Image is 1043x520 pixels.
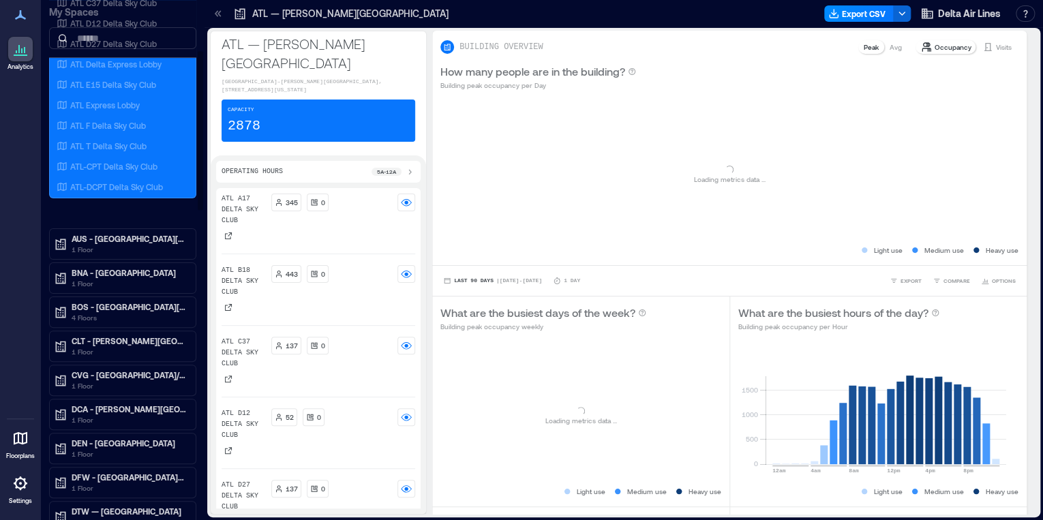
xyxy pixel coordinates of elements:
[49,5,196,19] p: My Spaces
[70,79,156,90] p: ATL E15 Delta Sky Club
[72,244,186,255] p: 1 Floor
[741,410,757,418] tspan: 1000
[286,269,298,279] p: 443
[7,63,33,71] p: Analytics
[689,486,721,497] p: Heavy use
[228,117,260,136] p: 2878
[72,267,186,278] p: BNA - [GEOGRAPHIC_DATA]
[70,100,140,110] p: ATL Express Lobby
[222,408,266,441] p: ATL D12 Delta Sky Club
[811,468,821,474] text: 4am
[72,301,186,312] p: BOS - [GEOGRAPHIC_DATA][PERSON_NAME]
[963,468,973,474] text: 8pm
[440,80,636,91] p: Building peak occupancy per Day
[72,472,186,483] p: DFW - [GEOGRAPHIC_DATA]/[GEOGRAPHIC_DATA]
[72,278,186,289] p: 1 Floor
[986,486,1018,497] p: Heavy use
[70,161,157,172] p: ATL-CPT Delta Sky Club
[627,486,667,497] p: Medium use
[321,340,325,351] p: 0
[545,415,616,426] p: Loading metrics data ...
[70,120,146,131] p: ATL F Delta Sky Club
[978,274,1018,288] button: OPTIONS
[924,245,964,256] p: Medium use
[2,422,39,464] a: Floorplans
[72,506,186,517] p: DTW — [GEOGRAPHIC_DATA]
[772,468,785,474] text: 12am
[252,7,449,20] p: ATL — [PERSON_NAME][GEOGRAPHIC_DATA]
[996,42,1012,52] p: Visits
[916,3,1005,25] button: Delta Air Lines
[222,337,266,369] p: ATL C37 Delta Sky Club
[72,483,186,493] p: 1 Floor
[321,483,325,494] p: 0
[887,274,924,288] button: EXPORT
[874,486,903,497] p: Light use
[9,497,32,505] p: Settings
[222,194,266,226] p: ATL A17 Delta Sky Club
[738,321,939,332] p: Building peak occupancy per Hour
[824,5,894,22] button: Export CSV
[70,18,157,29] p: ATL D12 Delta Sky Club
[938,7,1001,20] span: Delta Air Lines
[72,312,186,323] p: 4 Floors
[3,33,37,75] a: Analytics
[440,305,635,321] p: What are the busiest days of the week?
[321,197,325,208] p: 0
[924,486,964,497] p: Medium use
[887,468,900,474] text: 12pm
[228,106,254,114] p: Capacity
[72,380,186,391] p: 1 Floor
[70,181,163,192] p: ATL-DCPT Delta Sky Club
[222,34,415,72] p: ATL — [PERSON_NAME][GEOGRAPHIC_DATA]
[745,435,757,443] tspan: 500
[459,42,543,52] p: BUILDING OVERVIEW
[72,414,186,425] p: 1 Floor
[286,412,294,423] p: 52
[72,346,186,357] p: 1 Floor
[4,467,37,509] a: Settings
[72,335,186,346] p: CLT - [PERSON_NAME][GEOGRAPHIC_DATA][PERSON_NAME]
[70,59,162,70] p: ATL Delta Express Lobby
[741,386,757,394] tspan: 1500
[577,486,605,497] p: Light use
[72,438,186,448] p: DEN - [GEOGRAPHIC_DATA]
[286,340,298,351] p: 137
[286,483,298,494] p: 137
[440,321,646,332] p: Building peak occupancy weekly
[377,168,396,176] p: 5a - 12a
[72,233,186,244] p: AUS - [GEOGRAPHIC_DATA][PERSON_NAME][GEOGRAPHIC_DATA]
[738,305,928,321] p: What are the busiest hours of the day?
[943,277,970,285] span: COMPARE
[222,265,266,298] p: ATL B18 Delta Sky Club
[753,459,757,468] tspan: 0
[986,245,1018,256] p: Heavy use
[222,166,283,177] p: Operating Hours
[72,369,186,380] p: CVG - [GEOGRAPHIC_DATA]/[GEOGRAPHIC_DATA][US_STATE]
[6,452,35,460] p: Floorplans
[70,140,147,151] p: ATL T Delta Sky Club
[72,403,186,414] p: DCA - [PERSON_NAME][GEOGRAPHIC_DATA][US_STATE]
[564,277,580,285] p: 1 Day
[222,78,415,94] p: [GEOGRAPHIC_DATA]–[PERSON_NAME][GEOGRAPHIC_DATA], [STREET_ADDRESS][US_STATE]
[286,197,298,208] p: 345
[849,468,859,474] text: 8am
[935,42,971,52] p: Occupancy
[925,468,935,474] text: 4pm
[901,277,922,285] span: EXPORT
[930,274,973,288] button: COMPARE
[321,269,325,279] p: 0
[440,274,545,288] button: Last 90 Days |[DATE]-[DATE]
[890,42,902,52] p: Avg
[694,174,766,185] p: Loading metrics data ...
[72,448,186,459] p: 1 Floor
[440,63,625,80] p: How many people are in the building?
[992,277,1016,285] span: OPTIONS
[222,480,266,513] p: ATL D27 Delta Sky Club
[864,42,879,52] p: Peak
[70,38,157,49] p: ATL D27 Delta Sky Club
[317,412,321,423] p: 0
[874,245,903,256] p: Light use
